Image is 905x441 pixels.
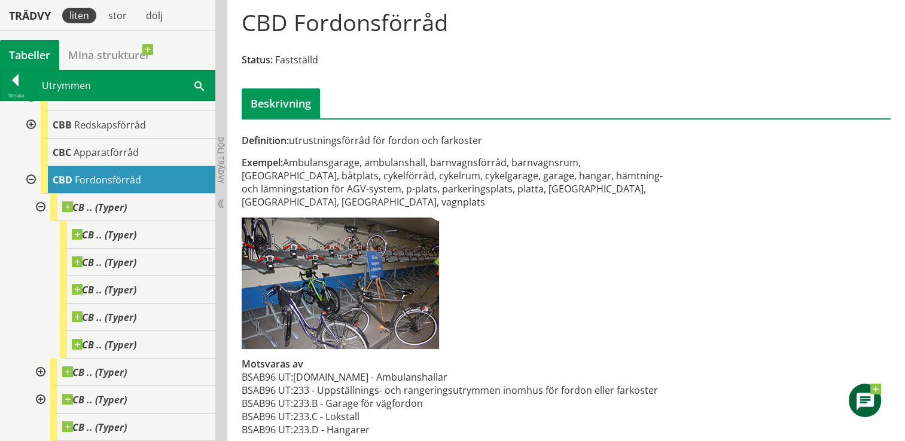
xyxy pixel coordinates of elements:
span: CB .. (Typer) [62,394,127,406]
div: Ambulansgarage, ambulanshall, barnvagnsförråd, barnvagnsrum, [GEOGRAPHIC_DATA], båtplats, cykelfö... [242,156,669,209]
td: BSAB96 UT: [242,370,293,384]
span: CB .. (Typer) [62,201,127,213]
div: Gå till informationssidan för CoClass Studio [29,194,215,359]
span: CB .. (Typer) [72,256,136,268]
span: Sök i tabellen [194,79,204,91]
span: Fordonsförråd [75,173,141,186]
td: 233.D - Hangarer [293,423,658,436]
h1: CBD Fordonsförråd [242,9,448,35]
td: [DOMAIN_NAME] - Ambulanshallar [293,370,658,384]
td: 233.B - Garage för vägfordon [293,397,658,410]
div: liten [62,8,96,23]
div: Gå till informationssidan för CoClass Studio [38,249,215,276]
td: BSAB96 UT: [242,410,293,423]
td: 233 - Uppställnings- och rangeringsutrymmen inomhus för fordon eller farkoster [293,384,658,397]
div: Gå till informationssidan för CoClass Studio [29,386,215,414]
div: Gå till informationssidan för CoClass Studio [38,331,215,359]
div: Beskrivning [242,88,320,118]
span: CB .. (Typer) [72,339,136,351]
td: BSAB96 UT: [242,384,293,397]
span: CBB [53,118,72,131]
div: Utrymmen [31,71,215,100]
span: Redskapsförråd [74,118,146,131]
span: Definition: [242,134,289,147]
span: CB .. (Typer) [72,229,136,241]
div: dölj [139,8,170,23]
div: stor [101,8,134,23]
div: Gå till informationssidan för CoClass Studio [19,111,215,139]
span: Apparatförråd [74,146,139,159]
div: Gå till informationssidan för CoClass Studio [29,359,215,386]
span: CB .. (Typer) [62,366,127,378]
span: CBD [53,173,72,186]
span: Dölj trädvy [216,137,226,183]
span: CB .. (Typer) [72,284,136,296]
td: 233.C - Lokstall [293,410,658,423]
td: BSAB96 UT: [242,397,293,410]
span: Status: [242,53,273,66]
div: Trädvy [2,9,57,22]
div: Gå till informationssidan för CoClass Studio [19,139,215,166]
span: CB .. (Typer) [62,421,127,433]
td: BSAB96 UT: [242,423,293,436]
span: CB .. (Typer) [72,311,136,323]
div: utrustningsförråd för fordon och farkoster [242,134,669,147]
span: CBC [53,146,71,159]
span: Fastställd [275,53,318,66]
div: Gå till informationssidan för CoClass Studio [38,276,215,304]
div: Gå till informationssidan för CoClass Studio [38,221,215,249]
span: Exempel: [242,156,283,169]
a: Mina strukturer [59,40,159,70]
div: Gå till informationssidan för CoClass Studio [38,304,215,331]
div: Tillbaka [1,91,31,100]
span: Motsvaras av [242,357,303,370]
img: cbd-fordonsforrad.jpg [242,218,439,349]
div: Gå till informationssidan för CoClass Studio [29,414,215,441]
